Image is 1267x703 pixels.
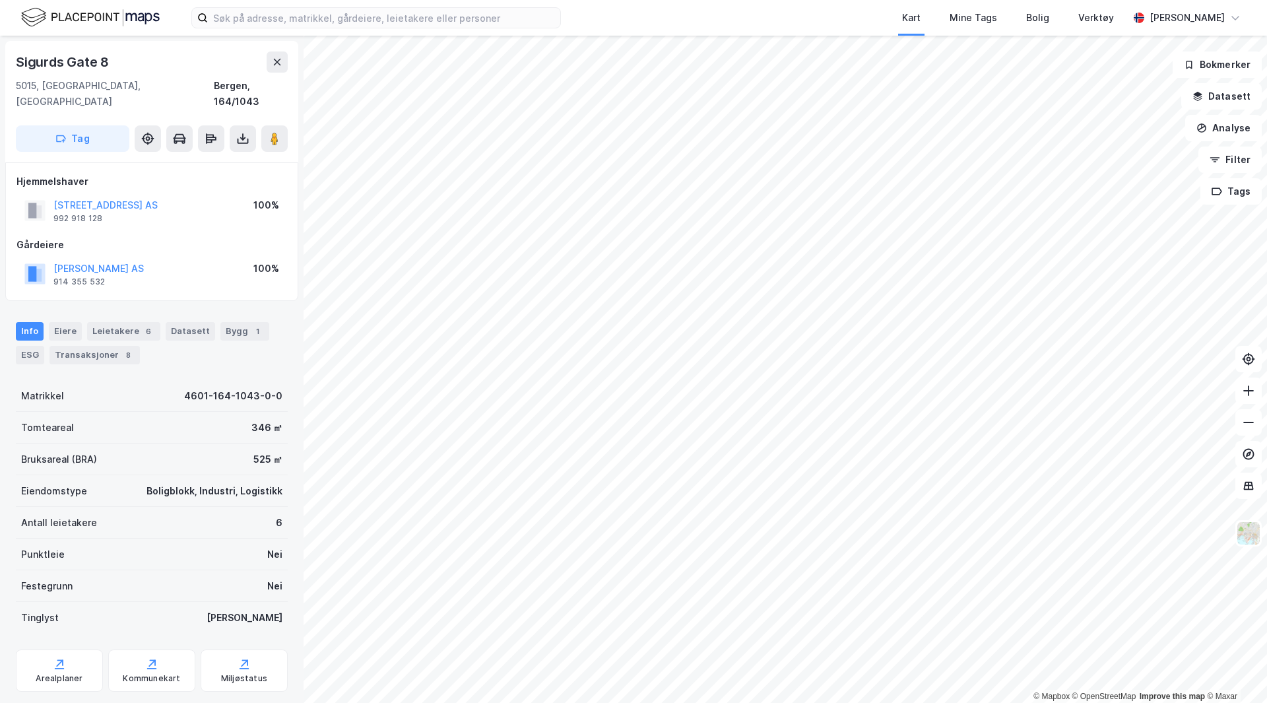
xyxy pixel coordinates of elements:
[21,578,73,594] div: Festegrunn
[36,673,82,684] div: Arealplaner
[1201,640,1267,703] div: Kontrollprogram for chat
[16,174,287,189] div: Hjemmelshaver
[49,346,140,364] div: Transaksjoner
[1150,10,1225,26] div: [PERSON_NAME]
[214,78,288,110] div: Bergen, 164/1043
[21,483,87,499] div: Eiendomstype
[166,322,215,341] div: Datasett
[21,515,97,531] div: Antall leietakere
[220,322,269,341] div: Bygg
[121,349,135,362] div: 8
[184,388,282,404] div: 4601-164-1043-0-0
[53,277,105,287] div: 914 355 532
[1181,83,1262,110] button: Datasett
[253,197,279,213] div: 100%
[21,388,64,404] div: Matrikkel
[276,515,282,531] div: 6
[146,483,282,499] div: Boligblokk, Industri, Logistikk
[53,213,102,224] div: 992 918 128
[123,673,180,684] div: Kommunekart
[1173,51,1262,78] button: Bokmerker
[1078,10,1114,26] div: Verktøy
[221,673,267,684] div: Miljøstatus
[1140,692,1205,701] a: Improve this map
[1072,692,1136,701] a: OpenStreetMap
[21,547,65,562] div: Punktleie
[1201,640,1267,703] iframe: Chat Widget
[207,610,282,626] div: [PERSON_NAME]
[21,420,74,436] div: Tomteareal
[1198,147,1262,173] button: Filter
[16,125,129,152] button: Tag
[49,322,82,341] div: Eiere
[21,610,59,626] div: Tinglyst
[950,10,997,26] div: Mine Tags
[16,322,44,341] div: Info
[16,51,112,73] div: Sigurds Gate 8
[253,452,282,467] div: 525 ㎡
[1200,178,1262,205] button: Tags
[208,8,560,28] input: Søk på adresse, matrikkel, gårdeiere, leietakere eller personer
[251,420,282,436] div: 346 ㎡
[21,6,160,29] img: logo.f888ab2527a4732fd821a326f86c7f29.svg
[1026,10,1049,26] div: Bolig
[1033,692,1070,701] a: Mapbox
[16,78,214,110] div: 5015, [GEOGRAPHIC_DATA], [GEOGRAPHIC_DATA]
[21,452,97,467] div: Bruksareal (BRA)
[267,547,282,562] div: Nei
[1236,521,1261,546] img: Z
[142,325,155,338] div: 6
[253,261,279,277] div: 100%
[902,10,921,26] div: Kart
[1185,115,1262,141] button: Analyse
[16,346,44,364] div: ESG
[87,322,160,341] div: Leietakere
[251,325,264,338] div: 1
[267,578,282,594] div: Nei
[16,237,287,253] div: Gårdeiere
